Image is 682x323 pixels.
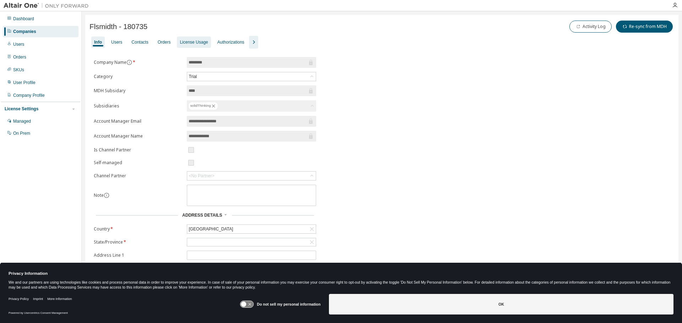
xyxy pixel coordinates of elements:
div: Orders [158,39,171,45]
div: License Settings [5,106,38,112]
label: Category [94,74,183,79]
div: License Usage [180,39,208,45]
button: information [104,193,109,198]
div: SKUs [13,67,24,73]
label: MDH Subsidary [94,88,183,94]
img: Altair One [4,2,92,9]
div: Trial [187,72,316,81]
div: Users [111,39,122,45]
div: User Profile [13,80,36,85]
div: solidThinking [188,102,218,110]
div: Authorizations [217,39,244,45]
label: Account Manager Name [94,133,183,139]
div: <No Partner> [187,172,316,180]
button: information [126,60,132,65]
div: Managed [13,118,31,124]
div: Companies [13,29,36,34]
div: solidThinking [187,100,316,112]
div: Trial [188,73,198,80]
div: On Prem [13,130,30,136]
div: Orders [13,54,26,60]
span: Address Details [182,213,222,218]
div: Company Profile [13,93,45,98]
button: Activity Log [569,21,612,33]
label: Channel Partner [94,173,183,179]
label: Address Line 1 [94,252,183,258]
label: Subsidiaries [94,103,183,109]
label: Self-managed [94,160,183,166]
div: Info [94,39,102,45]
label: Note [94,192,104,198]
label: Is Channel Partner [94,147,183,153]
div: Contacts [131,39,148,45]
label: State/Province [94,239,183,245]
label: Account Manager Email [94,118,183,124]
label: Country [94,226,183,232]
div: [GEOGRAPHIC_DATA] [187,225,316,233]
div: [GEOGRAPHIC_DATA] [188,225,234,233]
div: <No Partner> [189,173,214,179]
div: Dashboard [13,16,34,22]
label: Company Name [94,60,183,65]
div: Users [13,41,24,47]
span: Flsmidth - 180735 [90,23,147,31]
button: Re-sync from MDH [616,21,673,33]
